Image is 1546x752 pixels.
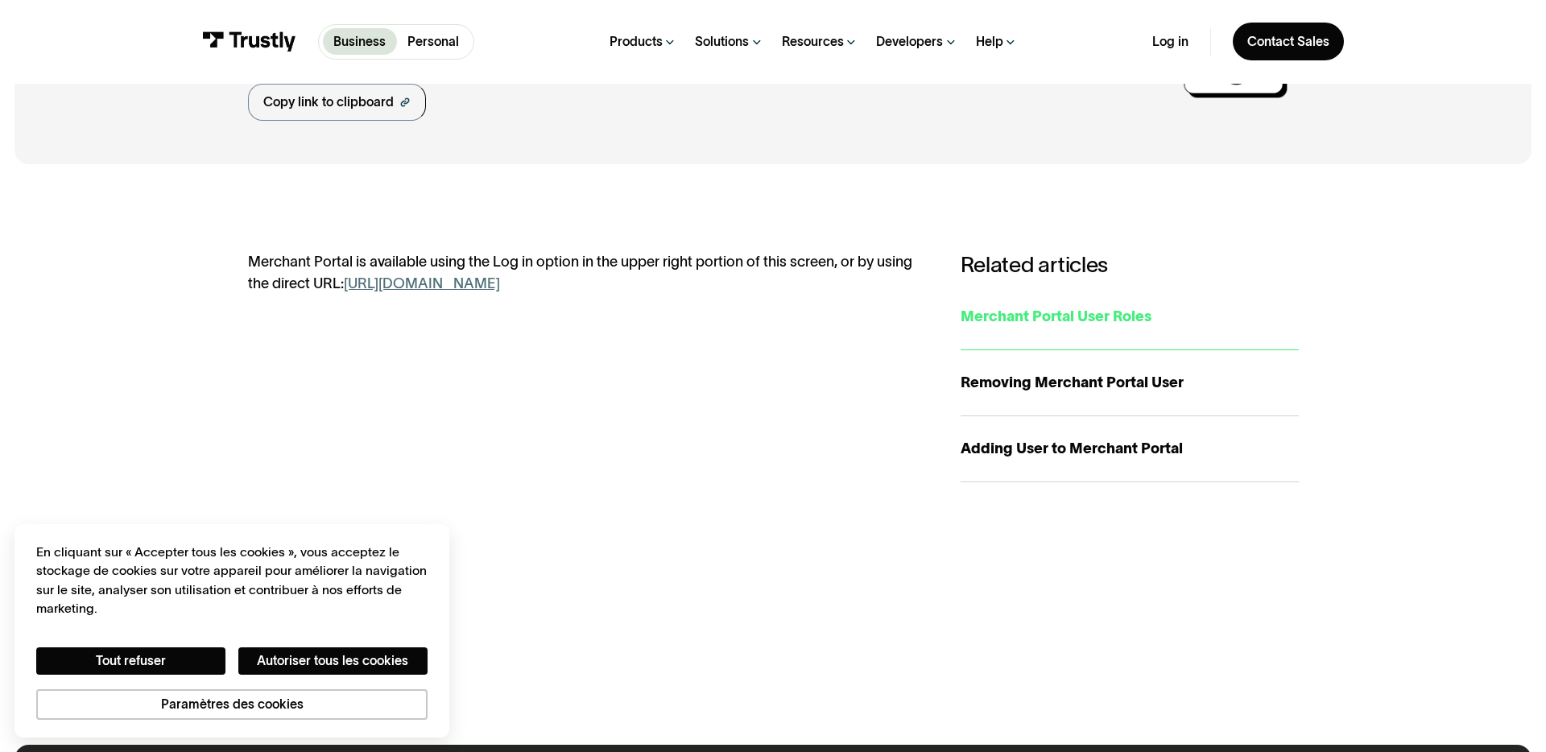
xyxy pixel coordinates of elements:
button: Tout refuser [36,647,225,675]
div: Merchant Portal User Roles [961,306,1299,328]
a: Removing Merchant Portal User [961,350,1299,416]
div: Removing Merchant Portal User [961,372,1299,394]
div: Developers [876,34,943,50]
div: Contact Sales [1247,34,1329,50]
a: Personal [397,28,470,55]
div: En cliquant sur « Accepter tous les cookies », vous acceptez le stockage de cookies sur votre app... [36,543,428,619]
div: Solutions [695,34,749,50]
div: Resources [782,34,844,50]
button: Paramètres des cookies [36,689,428,720]
p: Personal [407,32,459,52]
div: Confidentialité [36,543,428,720]
a: Copy link to clipboard [248,84,426,121]
div: Cookie banner [14,524,449,738]
a: Adding User to Merchant Portal [961,416,1299,482]
div: Adding User to Merchant Portal [961,438,1299,460]
div: Help [976,34,1003,50]
img: Trustly Logo [202,31,296,52]
a: Contact Sales [1233,23,1344,60]
div: Merchant Portal is available using the Log in option in the upper right portion of this screen, o... [248,251,924,295]
a: Merchant Portal User Roles [961,284,1299,350]
div: Was this article helpful? [248,576,886,598]
h3: Related articles [961,251,1299,277]
div: Products [610,34,663,50]
a: Business [323,28,397,55]
p: Business [333,32,386,52]
a: Log in [1152,34,1188,50]
a: [URL][DOMAIN_NAME] [344,275,500,291]
div: Copy link to clipboard [263,93,394,112]
button: Autoriser tous les cookies [238,647,428,675]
